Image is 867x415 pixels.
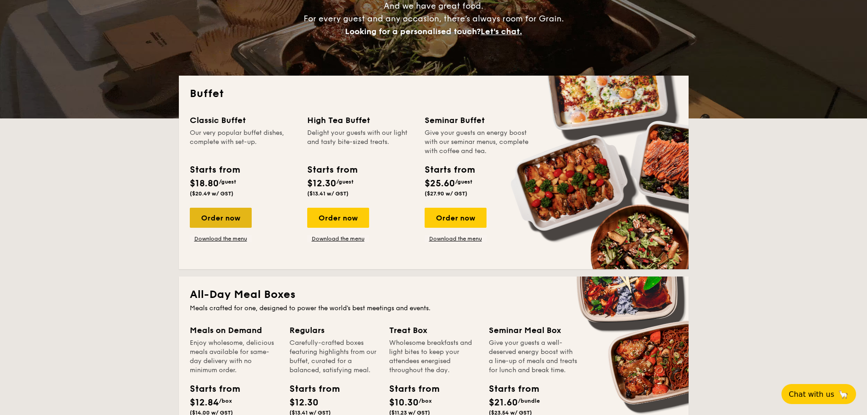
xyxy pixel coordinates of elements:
h2: All-Day Meal Boxes [190,287,678,302]
span: Looking for a personalised touch? [345,26,481,36]
div: Classic Buffet [190,114,296,127]
div: Starts from [307,163,357,177]
div: Starts from [489,382,530,396]
span: /guest [455,179,472,185]
div: Meals on Demand [190,324,279,337]
span: /bundle [518,398,540,404]
span: $21.60 [489,397,518,408]
div: Seminar Meal Box [489,324,578,337]
div: Seminar Buffet [425,114,531,127]
div: Give your guests an energy boost with our seminar menus, complete with coffee and tea. [425,128,531,156]
a: Download the menu [190,235,252,242]
span: 🦙 [838,389,849,400]
div: Starts from [190,163,239,177]
div: Delight your guests with our light and tasty bite-sized treats. [307,128,414,156]
span: /box [419,398,432,404]
h2: Buffet [190,87,678,101]
div: Carefully-crafted boxes featuring highlights from our buffet, curated for a balanced, satisfying ... [289,338,378,375]
div: Starts from [389,382,430,396]
div: Enjoy wholesome, delicious meals available for same-day delivery with no minimum order. [190,338,279,375]
div: Starts from [425,163,474,177]
span: ($27.90 w/ GST) [425,190,467,197]
div: Order now [190,208,252,228]
span: $25.60 [425,178,455,189]
span: /guest [219,179,236,185]
span: Let's chat. [481,26,522,36]
span: $10.30 [389,397,419,408]
span: ($13.41 w/ GST) [307,190,349,197]
span: ($20.49 w/ GST) [190,190,233,197]
div: Give your guests a well-deserved energy boost with a line-up of meals and treats for lunch and br... [489,338,578,375]
div: Wholesome breakfasts and light bites to keep your attendees energised throughout the day. [389,338,478,375]
div: Treat Box [389,324,478,337]
div: Starts from [190,382,231,396]
div: Meals crafted for one, designed to power the world's best meetings and events. [190,304,678,313]
span: Chat with us [789,390,834,399]
div: Our very popular buffet dishes, complete with set-up. [190,128,296,156]
button: Chat with us🦙 [781,384,856,404]
a: Download the menu [425,235,487,242]
span: $12.84 [190,397,219,408]
span: $18.80 [190,178,219,189]
div: Starts from [289,382,330,396]
span: And we have great food. For every guest and any occasion, there’s always room for Grain. [304,1,564,36]
div: Order now [307,208,369,228]
div: High Tea Buffet [307,114,414,127]
span: $12.30 [307,178,336,189]
span: $12.30 [289,397,319,408]
a: Download the menu [307,235,369,242]
div: Regulars [289,324,378,337]
div: Order now [425,208,487,228]
span: /box [219,398,232,404]
span: /guest [336,179,354,185]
